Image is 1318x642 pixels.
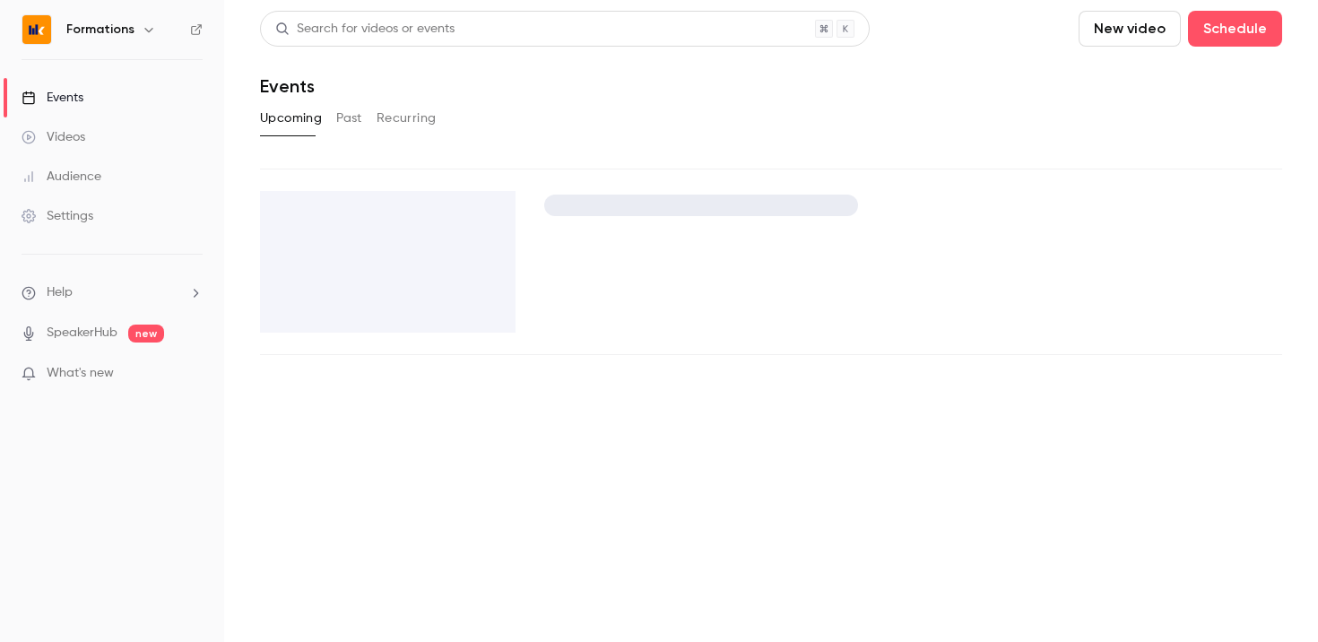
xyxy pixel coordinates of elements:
[22,207,93,225] div: Settings
[22,168,101,186] div: Audience
[47,364,114,383] span: What's new
[377,104,437,133] button: Recurring
[22,128,85,146] div: Videos
[1079,11,1181,47] button: New video
[47,324,117,343] a: SpeakerHub
[260,75,315,97] h1: Events
[1188,11,1282,47] button: Schedule
[66,21,134,39] h6: Formations
[128,325,164,343] span: new
[260,104,322,133] button: Upcoming
[336,104,362,133] button: Past
[47,283,73,302] span: Help
[22,283,203,302] li: help-dropdown-opener
[275,20,455,39] div: Search for videos or events
[22,89,83,107] div: Events
[22,15,51,44] img: Formations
